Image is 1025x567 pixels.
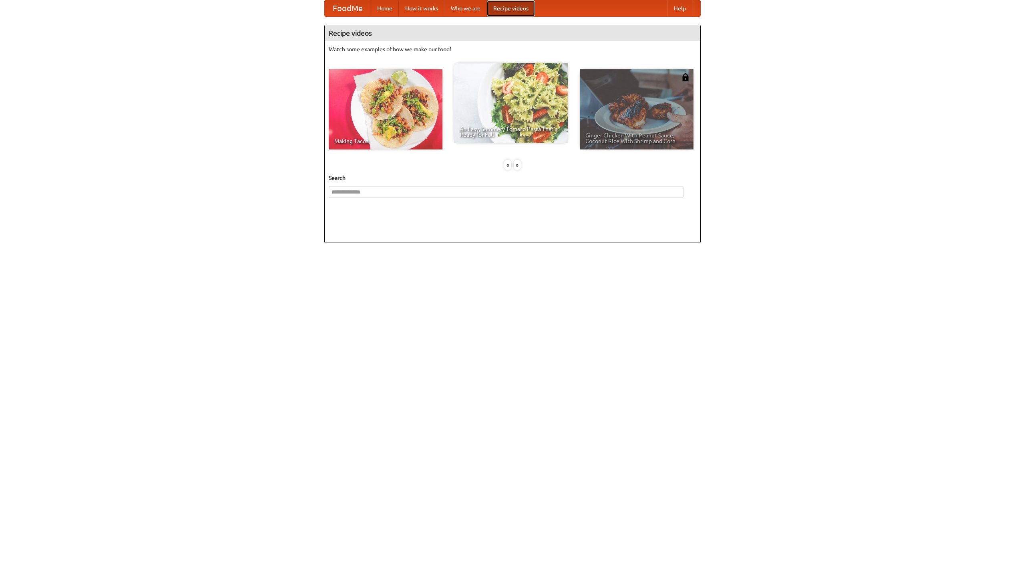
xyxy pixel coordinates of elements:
div: « [504,160,511,170]
p: Watch some examples of how we make our food! [329,45,696,53]
img: 483408.png [681,73,689,81]
a: Home [371,0,399,16]
h4: Recipe videos [325,25,700,41]
span: An Easy, Summery Tomato Pasta That's Ready for Fall [460,126,562,137]
a: Recipe videos [487,0,535,16]
a: Making Tacos [329,69,442,149]
h5: Search [329,174,696,182]
a: Help [667,0,692,16]
div: » [514,160,521,170]
a: Who we are [444,0,487,16]
a: How it works [399,0,444,16]
a: FoodMe [325,0,371,16]
span: Making Tacos [334,138,437,144]
a: An Easy, Summery Tomato Pasta That's Ready for Fall [454,63,568,143]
